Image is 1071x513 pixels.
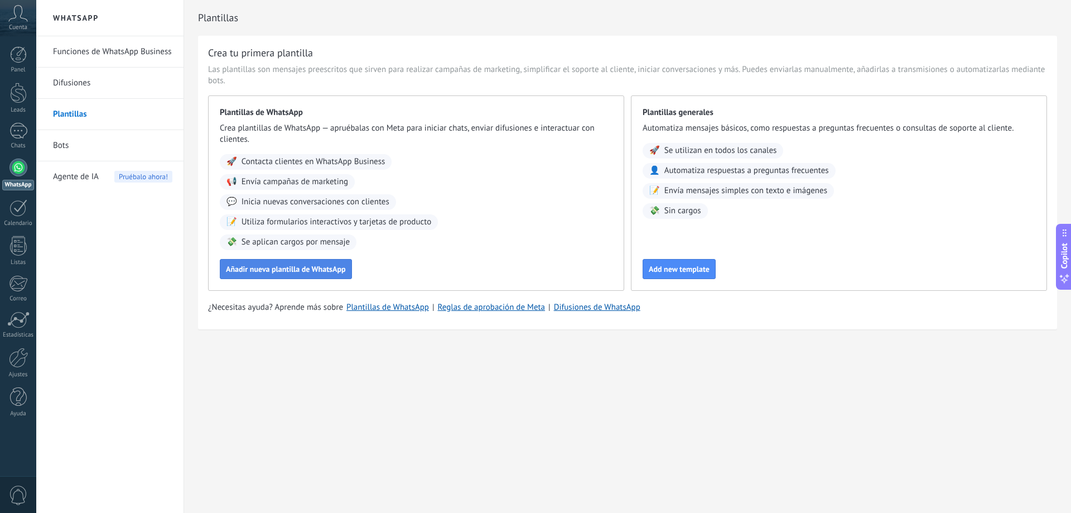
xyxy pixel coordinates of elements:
span: 💸 [649,205,660,217]
li: Agente de IA [36,161,184,192]
span: Envía campañas de marketing [242,176,348,188]
a: Plantillas [53,99,172,130]
div: | | [208,302,1047,313]
li: Funciones de WhatsApp Business [36,36,184,68]
a: Difusiones de WhatsApp [554,302,640,313]
span: 💬 [226,196,237,208]
span: 📝 [226,217,237,228]
span: ¿Necesitas ayuda? Aprende más sobre [208,302,343,313]
span: Plantillas de WhatsApp [220,107,612,118]
button: Add new template [643,259,716,279]
span: Las plantillas son mensajes preescritos que sirven para realizar campañas de marketing, simplific... [208,64,1047,87]
span: Crea plantillas de WhatsApp — apruébalas con Meta para iniciar chats, enviar difusiones e interac... [220,123,612,145]
button: Añadir nueva plantilla de WhatsApp [220,259,352,279]
a: Reglas de aprobación de Meta [438,302,546,313]
div: Correo [2,295,35,303]
div: WhatsApp [2,180,34,190]
span: Pruébalo ahora! [114,171,172,183]
span: Inicia nuevas conversaciones con clientes [242,196,389,208]
div: Leads [2,107,35,114]
span: 🚀 [226,156,237,167]
div: Calendario [2,220,35,227]
span: Utiliza formularios interactivos y tarjetas de producto [242,217,432,228]
span: Contacta clientes en WhatsApp Business [242,156,385,167]
span: Añadir nueva plantilla de WhatsApp [226,265,346,273]
span: 💸 [226,237,237,248]
div: Ajustes [2,371,35,378]
span: Cuenta [9,24,27,31]
a: Difusiones [53,68,172,99]
span: Se utilizan en todos los canales [664,145,777,156]
div: Ayuda [2,410,35,418]
li: Plantillas [36,99,184,130]
span: 🚀 [649,145,660,156]
span: 📝 [649,185,660,196]
span: Envía mensajes simples con texto e imágenes [664,185,827,196]
span: Copilot [1059,243,1070,269]
span: 👤 [649,165,660,176]
span: Plantillas generales [643,107,1035,118]
h3: Crea tu primera plantilla [208,46,313,60]
span: 📢 [226,176,237,188]
a: Plantillas de WhatsApp [346,302,429,313]
div: Panel [2,66,35,74]
a: Funciones de WhatsApp Business [53,36,172,68]
h2: Plantillas [198,7,1057,29]
span: Automatiza respuestas a preguntas frecuentes [664,165,829,176]
div: Chats [2,142,35,150]
a: Bots [53,130,172,161]
span: Sin cargos [664,205,701,217]
span: Automatiza mensajes básicos, como respuestas a preguntas frecuentes o consultas de soporte al cli... [643,123,1035,134]
div: Listas [2,259,35,266]
a: Agente de IAPruébalo ahora! [53,161,172,193]
span: Se aplican cargos por mensaje [242,237,350,248]
li: Bots [36,130,184,161]
div: Estadísticas [2,332,35,339]
span: Agente de IA [53,161,99,193]
span: Add new template [649,265,710,273]
li: Difusiones [36,68,184,99]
